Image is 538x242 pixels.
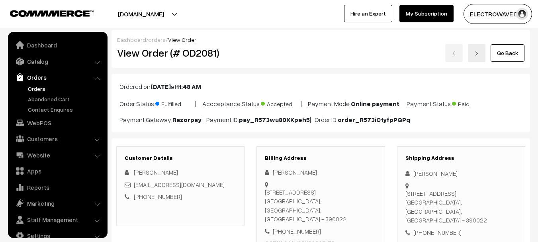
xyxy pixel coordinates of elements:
[10,164,105,178] a: Apps
[516,8,528,20] img: user
[10,38,105,52] a: Dashboard
[155,98,195,108] span: Fulfilled
[117,36,146,43] a: Dashboard
[239,116,310,124] b: pay_R573wu80XKpeh5
[125,155,236,161] h3: Customer Details
[344,5,392,22] a: Hire an Expert
[134,181,225,188] a: [EMAIL_ADDRESS][DOMAIN_NAME]
[148,36,166,43] a: orders
[134,193,182,200] a: [PHONE_NUMBER]
[338,116,410,124] b: order_R573iC1yfpPQPq
[405,228,517,237] div: [PHONE_NUMBER]
[10,148,105,162] a: Website
[405,169,517,178] div: [PERSON_NAME]
[464,4,532,24] button: ELECTROWAVE DE…
[10,180,105,195] a: Reports
[10,70,105,85] a: Orders
[261,98,301,108] span: Accepted
[151,83,171,91] b: [DATE]
[265,155,376,161] h3: Billing Address
[491,44,524,62] a: Go Back
[172,116,202,124] b: Razorpay
[134,169,178,176] span: [PERSON_NAME]
[265,227,376,236] div: [PHONE_NUMBER]
[176,83,201,91] b: 11:48 AM
[119,98,522,108] p: Order Status: | Accceptance Status: | Payment Mode: | Payment Status:
[452,98,492,108] span: Paid
[351,100,399,108] b: Online payment
[117,47,245,59] h2: View Order (# OD2081)
[26,105,105,114] a: Contact Enquires
[10,54,105,69] a: Catalog
[10,212,105,227] a: Staff Management
[26,85,105,93] a: Orders
[119,115,522,124] p: Payment Gateway: | Payment ID: | Order ID:
[405,155,517,161] h3: Shipping Address
[10,132,105,146] a: Customers
[10,196,105,211] a: Marketing
[168,36,196,43] span: View Order
[265,168,376,177] div: [PERSON_NAME]
[10,116,105,130] a: WebPOS
[90,4,192,24] button: [DOMAIN_NAME]
[117,35,524,44] div: / /
[399,5,454,22] a: My Subscription
[10,10,94,16] img: COMMMERCE
[10,8,80,18] a: COMMMERCE
[265,188,376,224] div: [STREET_ADDRESS] [GEOGRAPHIC_DATA], [GEOGRAPHIC_DATA], [GEOGRAPHIC_DATA] - 390022
[405,189,517,225] div: [STREET_ADDRESS] [GEOGRAPHIC_DATA], [GEOGRAPHIC_DATA], [GEOGRAPHIC_DATA] - 390022
[474,51,479,56] img: right-arrow.png
[119,82,522,91] p: Ordered on at
[26,95,105,103] a: Abandoned Cart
